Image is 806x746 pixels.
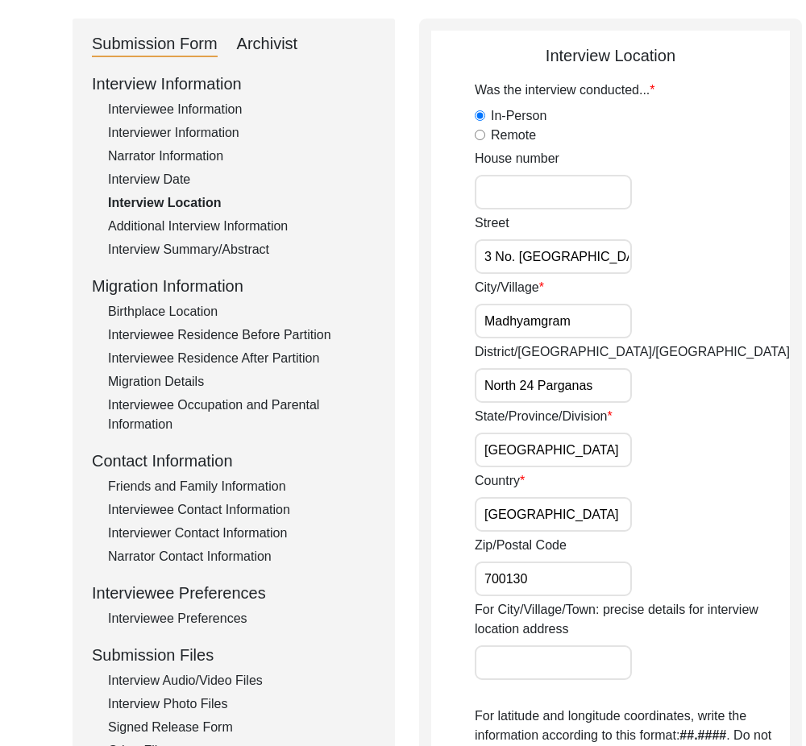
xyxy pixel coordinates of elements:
label: State/Province/Division [475,407,613,426]
div: Interviewee Preferences [108,609,376,628]
div: Interviewee Residence After Partition [108,349,376,368]
div: Contact Information [92,449,376,473]
label: Zip/Postal Code [475,536,567,555]
div: Interview Location [431,44,790,68]
div: Interviewee Contact Information [108,500,376,520]
label: House number [475,149,559,168]
b: ##.#### [679,728,726,742]
div: Interviewer Information [108,123,376,143]
div: Birthplace Location [108,302,376,321]
div: Interview Summary/Abstract [108,240,376,259]
div: Interviewee Information [108,100,376,119]
div: Submission Form [92,31,218,57]
div: Interviewee Residence Before Partition [108,325,376,345]
div: Interview Information [92,72,376,96]
div: Narrator Contact Information [108,547,376,566]
div: Interview Audio/Video Files [108,671,376,690]
label: In-Person [491,106,546,126]
div: Migration Information [92,274,376,298]
label: City/Village [475,278,544,297]
div: Interviewee Preferences [92,581,376,605]
div: Signed Release Form [108,718,376,737]
div: Interview Location [108,193,376,213]
label: For City/Village/Town: precise details for interview location address [475,600,790,639]
div: Submission Files [92,643,376,667]
label: Was the interview conducted... [475,81,655,100]
div: Interviewer Contact Information [108,524,376,543]
label: Remote [491,126,536,145]
div: Friends and Family Information [108,477,376,496]
div: Interviewee Occupation and Parental Information [108,396,376,434]
div: Migration Details [108,372,376,392]
div: Archivist [237,31,298,57]
div: Narrator Information [108,147,376,166]
label: District/[GEOGRAPHIC_DATA]/[GEOGRAPHIC_DATA] [475,342,790,362]
div: Interview Photo Files [108,694,376,714]
label: Country [475,471,525,491]
div: Interview Date [108,170,376,189]
label: Street [475,213,509,233]
div: Additional Interview Information [108,217,376,236]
